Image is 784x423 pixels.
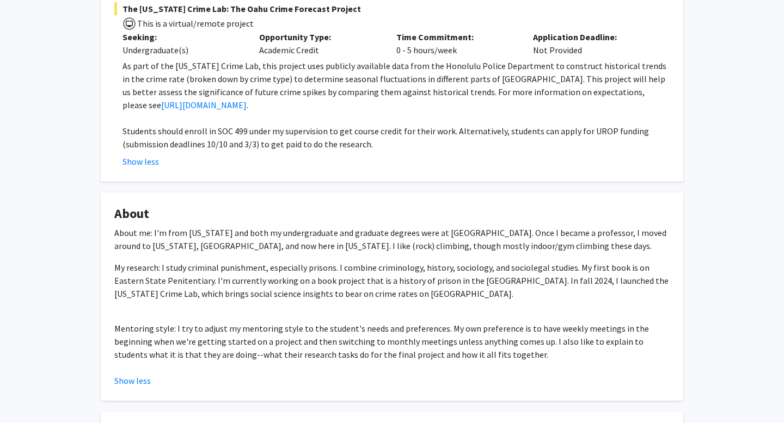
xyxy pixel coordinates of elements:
span: As part of the [US_STATE] Crime Lab, this project uses publicly available data from the Honolulu ... [122,60,666,110]
span: The [US_STATE] Crime Lab: The Oahu Crime Forecast Project [114,2,670,15]
p: Seeking: [122,30,243,43]
a: [URL][DOMAIN_NAME] [161,99,247,110]
button: Show less [114,374,151,387]
iframe: Chat [8,374,46,415]
div: Not Provided [525,30,661,57]
div: Academic Credit [251,30,388,57]
div: Undergraduate(s) [122,43,243,57]
span: This is a virtual/remote project [136,18,254,29]
p: Mentoring style: I try to adjust my mentoring style to the student's needs and preferences. My ow... [114,322,670,361]
p: About me: I'm from [US_STATE] and both my undergraduate and graduate degrees were at [GEOGRAPHIC_... [114,226,670,252]
p: . [122,59,670,111]
p: My research: I study criminal punishment, especially prisons. I combine criminology, history, soc... [114,261,670,300]
p: Application Deadline: [533,30,653,43]
p: Time Commitment: [396,30,517,43]
span: Students should enroll in SOC 499 under my supervision to get course credit for their work. Alter... [122,126,649,150]
h4: About [114,206,670,222]
button: Show less [122,155,159,168]
p: Opportunity Type: [259,30,379,43]
div: 0 - 5 hours/week [388,30,525,57]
